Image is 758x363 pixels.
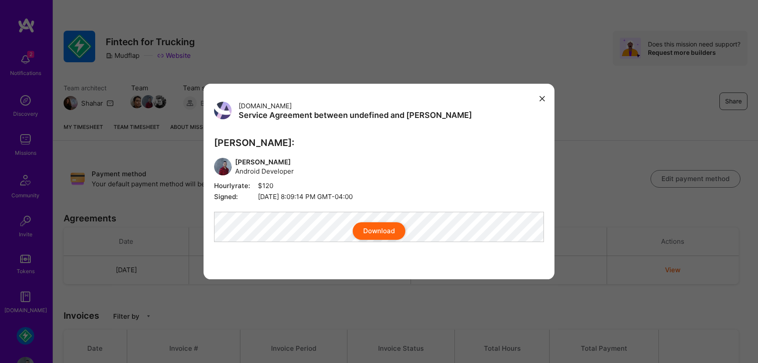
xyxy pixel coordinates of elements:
img: User Avatar [214,102,232,119]
span: Hourly rate: [214,181,258,190]
span: [PERSON_NAME] [235,157,294,167]
span: [DOMAIN_NAME] [239,102,292,110]
img: User Avatar [214,158,232,175]
div: modal [204,84,554,279]
span: Signed: [214,192,258,201]
span: $120 [214,181,544,190]
h3: [PERSON_NAME]: [214,137,544,148]
button: Download [353,222,405,240]
h3: Service Agreement between undefined and [PERSON_NAME] [239,110,472,120]
span: [DATE] 8:09:14 PM GMT-04:00 [214,192,544,201]
span: Android Developer [235,167,294,176]
i: icon Close [540,96,545,101]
